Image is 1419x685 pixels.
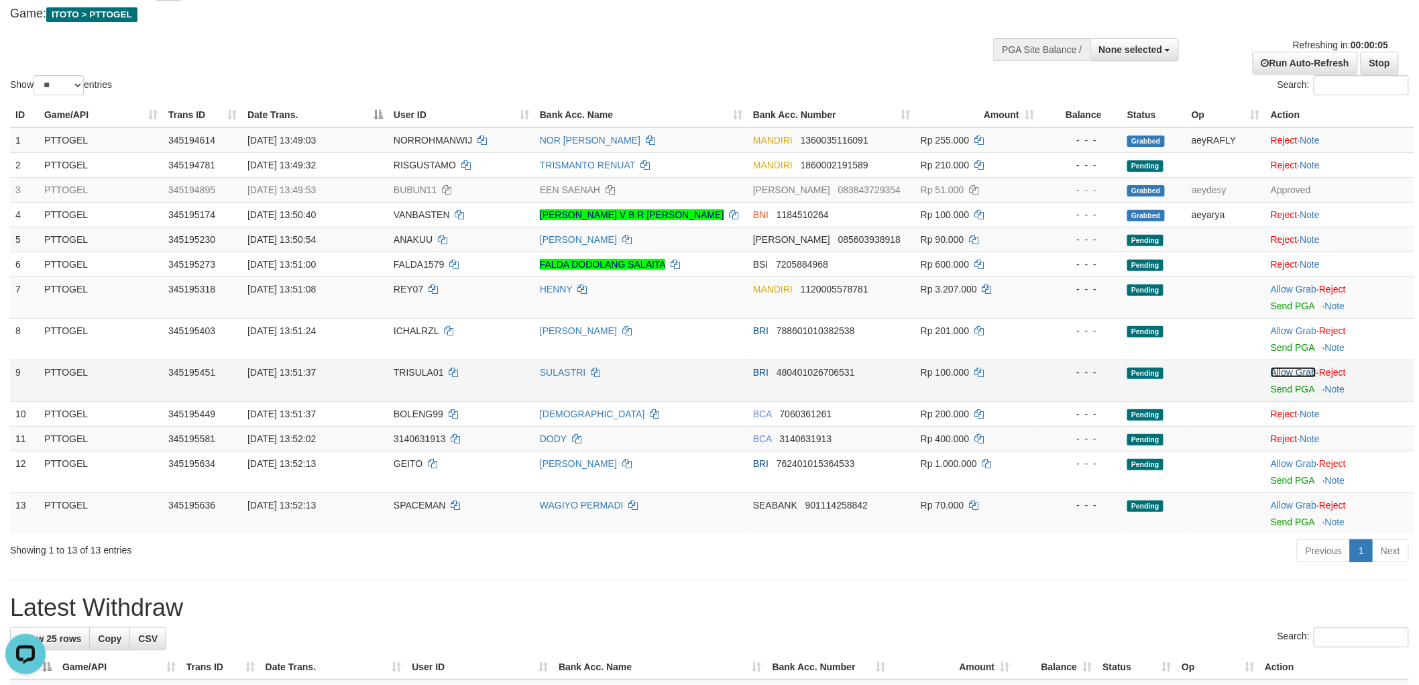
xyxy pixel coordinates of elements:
span: [DATE] 13:50:54 [247,234,316,245]
td: PTTOGEL [39,227,163,252]
a: 1 [1350,539,1373,562]
a: Reject [1319,367,1346,378]
a: WAGIYO PERMADI [540,500,624,511]
th: Amount: activate to sort column ascending [891,655,1015,680]
span: BRI [753,367,769,378]
th: Bank Acc. Name: activate to sort column ascending [534,103,748,127]
td: PTTOGEL [39,318,163,360]
span: Rp 255.000 [921,135,969,146]
span: Rp 3.207.000 [921,284,977,295]
span: BOLENG99 [394,409,443,419]
td: 12 [10,451,39,492]
td: 6 [10,252,39,276]
span: Grabbed [1127,210,1165,221]
td: · [1265,401,1414,426]
span: Rp 90.000 [921,234,964,245]
div: - - - [1045,324,1117,337]
span: Grabbed [1127,136,1165,147]
div: - - - [1045,258,1117,271]
a: Allow Grab [1271,500,1316,511]
a: Reject [1271,433,1298,444]
td: 8 [10,318,39,360]
td: · [1265,451,1414,492]
span: Pending [1127,368,1163,379]
th: Bank Acc. Number: activate to sort column ascending [767,655,891,680]
input: Search: [1314,627,1409,647]
span: Rp 70.000 [921,500,964,511]
a: Note [1300,160,1320,170]
td: PTTOGEL [39,426,163,451]
span: 345195230 [168,234,215,245]
label: Show entries [10,75,112,95]
td: · [1265,426,1414,451]
a: Send PGA [1271,384,1314,394]
span: BSI [753,259,769,270]
a: Run Auto-Refresh [1253,52,1358,74]
div: - - - [1045,134,1117,147]
span: [DATE] 13:50:40 [247,209,316,220]
span: [DATE] 13:49:53 [247,185,316,195]
td: 11 [10,426,39,451]
span: [PERSON_NAME] [753,234,830,245]
a: EEN SAENAH [540,185,600,195]
span: Rp 51.000 [921,185,964,195]
a: Reject [1271,209,1298,220]
div: - - - [1045,407,1117,421]
span: · [1271,325,1319,336]
a: Send PGA [1271,301,1314,311]
label: Search: [1278,627,1409,647]
a: Reject [1271,135,1298,146]
a: Allow Grab [1271,284,1316,295]
span: Rp 400.000 [921,433,969,444]
span: 345195451 [168,367,215,378]
span: Copy 3140631913 to clipboard [780,433,832,444]
span: Copy 1184510264 to clipboard [777,209,829,220]
span: [DATE] 13:51:00 [247,259,316,270]
span: ANAKUU [394,234,433,245]
span: Pending [1127,409,1163,421]
a: Send PGA [1271,342,1314,353]
span: SPACEMAN [394,500,446,511]
td: · [1265,152,1414,177]
div: - - - [1045,183,1117,197]
span: 345194781 [168,160,215,170]
td: · [1265,202,1414,227]
a: Copy [89,627,130,650]
span: 345195581 [168,433,215,444]
span: Pending [1127,459,1163,470]
span: ICHALRZL [394,325,439,336]
td: aeydesy [1186,177,1265,202]
div: - - - [1045,282,1117,296]
a: Note [1325,342,1345,353]
td: Approved [1265,177,1414,202]
span: Pending [1127,260,1163,271]
span: Rp 200.000 [921,409,969,419]
th: Op: activate to sort column ascending [1176,655,1259,680]
div: - - - [1045,233,1117,246]
td: PTTOGEL [39,177,163,202]
a: Allow Grab [1271,325,1316,336]
a: Reject [1319,500,1346,511]
td: 7 [10,276,39,318]
span: 345195174 [168,209,215,220]
a: Allow Grab [1271,458,1316,469]
div: - - - [1045,158,1117,172]
a: Send PGA [1271,517,1314,527]
span: Rp 100.000 [921,367,969,378]
a: Note [1325,475,1345,486]
a: Reject [1271,234,1298,245]
a: Stop [1361,52,1399,74]
span: [DATE] 13:51:08 [247,284,316,295]
a: SULASTRI [540,367,585,378]
a: Previous [1297,539,1351,562]
td: 1 [10,127,39,153]
select: Showentries [34,75,84,95]
th: Balance: activate to sort column ascending [1015,655,1097,680]
span: [DATE] 13:51:24 [247,325,316,336]
div: - - - [1045,457,1117,470]
td: 2 [10,152,39,177]
span: Grabbed [1127,185,1165,197]
td: PTTOGEL [39,252,163,276]
td: aeyRAFLY [1186,127,1265,153]
h1: Latest Withdraw [10,594,1409,621]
